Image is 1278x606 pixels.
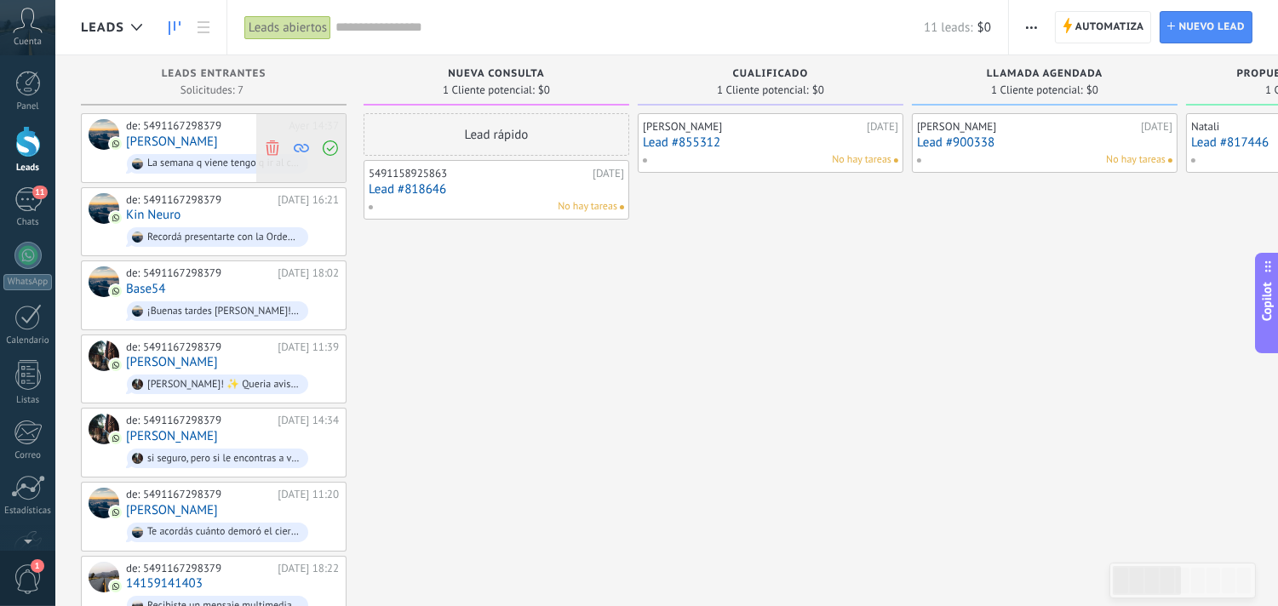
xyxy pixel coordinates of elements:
[89,488,119,518] div: German Pauer
[1086,85,1098,95] span: $0
[832,152,891,168] span: No hay tareas
[126,576,203,591] a: 14159141403
[917,135,1172,150] a: Lead #900338
[147,232,301,243] div: Recordá presentarte con la Orden Médica, el Carnet de Afiliación, una toalla de mano para higiene...
[448,68,544,80] span: Nueva consulta
[189,11,218,44] a: Lista
[89,414,119,444] div: José
[278,562,339,575] div: [DATE] 18:22
[126,562,272,575] div: de: 5491167298379
[717,85,809,95] span: 1 Cliente potencial:
[620,205,624,209] span: No hay nada asignado
[89,119,119,150] div: Monica
[3,163,53,174] div: Leads
[126,193,272,207] div: de: 5491167298379
[110,359,122,371] img: com.amocrm.amocrmwa.svg
[977,20,991,36] span: $0
[1019,11,1044,43] button: Más
[89,68,338,83] div: Leads Entrantes
[278,193,339,207] div: [DATE] 16:21
[3,395,53,406] div: Listas
[126,134,218,149] a: [PERSON_NAME]
[278,266,339,280] div: [DATE] 18:02
[1055,11,1152,43] a: Automatiza
[924,20,972,36] span: 11 leads:
[920,68,1169,83] div: Llamada agendada
[3,450,53,461] div: Correo
[110,285,122,297] img: com.amocrm.amocrmwa.svg
[110,138,122,150] img: com.amocrm.amocrmwa.svg
[278,488,339,501] div: [DATE] 11:20
[278,414,339,427] div: [DATE] 14:34
[126,488,272,501] div: de: 5491167298379
[364,113,629,156] div: Lead rápido
[31,559,44,573] span: 1
[89,340,119,371] div: Noe ETCHECHURY
[278,340,339,354] div: [DATE] 11:39
[733,68,809,80] span: Cualificado
[126,340,272,354] div: de: 5491167298379
[244,15,331,40] div: Leads abiertos
[160,11,189,44] a: Leads
[1106,152,1166,168] span: No hay tareas
[126,208,181,222] a: Kin Neuro
[162,68,266,80] span: Leads Entrantes
[894,158,898,163] span: No hay nada asignado
[110,506,122,518] img: com.amocrm.amocrmwa.svg
[369,182,624,197] a: Lead #818646
[147,157,301,169] div: La semana q viene tengo q ir al centro
[126,429,218,443] a: [PERSON_NAME]
[3,274,52,290] div: WhatsApp
[1141,120,1172,134] div: [DATE]
[3,217,53,228] div: Chats
[1075,12,1144,43] span: Automatiza
[32,186,47,199] span: 11
[110,432,122,444] img: com.amocrm.amocrmwa.svg
[89,562,119,592] div: 14159141403
[126,266,272,280] div: de: 5491167298379
[643,135,898,150] a: Lead #855312
[646,68,895,83] div: Cualificado
[372,68,621,83] div: Nueva consulta
[3,506,53,517] div: Estadísticas
[987,68,1103,80] span: Llamada agendada
[89,266,119,297] div: Base54
[917,120,1137,134] div: [PERSON_NAME]
[14,37,42,48] span: Cuenta
[81,20,124,36] span: Leads
[3,101,53,112] div: Panel
[1168,158,1172,163] span: No hay nada asignado
[110,212,122,224] img: com.amocrm.amocrmwa.svg
[991,85,1083,95] span: 1 Cliente potencial:
[89,193,119,224] div: Kin Neuro
[443,85,535,95] span: 1 Cliente potencial:
[643,120,863,134] div: [PERSON_NAME]
[126,503,218,517] a: [PERSON_NAME]
[1178,12,1245,43] span: Nuevo lead
[147,526,301,538] div: Te acordás cuánto demoró el cierre de Reaseguros?
[369,167,588,180] div: 5491158925863
[126,282,166,296] a: Base54
[147,379,301,391] div: [PERSON_NAME]! ✨ Queria avisarte que [DATE] va a estar disponible la grabación de la Masterclass ...
[1259,283,1276,322] span: Copilot
[593,167,624,180] div: [DATE]
[110,580,122,592] img: com.amocrm.amocrmwa.svg
[3,335,53,346] div: Calendario
[126,119,283,133] div: de: 5491167298379
[867,120,898,134] div: [DATE]
[538,85,550,95] span: $0
[126,414,272,427] div: de: 5491167298379
[558,199,617,214] span: No hay tareas
[812,85,824,95] span: $0
[147,453,301,465] div: si seguro, pero si le encontras a vuelta haces punta
[1160,11,1252,43] a: Nuevo lead
[181,85,244,95] span: Solicitudes: 7
[126,355,218,369] a: [PERSON_NAME]
[147,306,301,317] div: ¡Buenas tardes [PERSON_NAME]! Te habla Mai A continuación, te voy a detallar datos *importantes* ...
